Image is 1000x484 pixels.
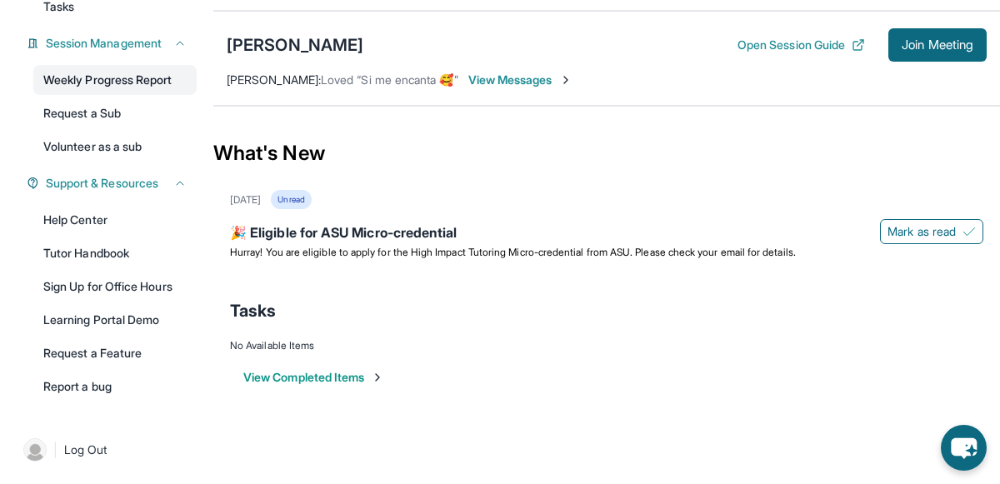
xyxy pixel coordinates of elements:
[230,222,983,246] div: 🎉 Eligible for ASU Micro-credential
[53,440,57,460] span: |
[468,72,572,88] span: View Messages
[46,175,158,192] span: Support & Resources
[39,175,187,192] button: Support & Resources
[243,369,384,386] button: View Completed Items
[17,432,197,468] a: |Log Out
[880,219,983,244] button: Mark as read
[33,205,197,235] a: Help Center
[230,193,261,207] div: [DATE]
[230,246,796,258] span: Hurray! You are eligible to apply for the High Impact Tutoring Micro-credential from ASU. Please ...
[230,339,983,352] div: No Available Items
[33,272,197,302] a: Sign Up for Office Hours
[213,117,1000,190] div: What's New
[737,37,865,53] button: Open Session Guide
[941,425,987,471] button: chat-button
[227,72,321,87] span: [PERSON_NAME] :
[887,223,956,240] span: Mark as read
[33,305,197,335] a: Learning Portal Demo
[46,35,162,52] span: Session Management
[227,33,363,57] div: [PERSON_NAME]
[902,40,973,50] span: Join Meeting
[962,225,976,238] img: Mark as read
[321,72,458,87] span: Loved “Si me encanta 🥰”
[230,299,276,322] span: Tasks
[271,190,311,209] div: Unread
[33,338,197,368] a: Request a Feature
[33,132,197,162] a: Volunteer as a sub
[33,65,197,95] a: Weekly Progress Report
[23,438,47,462] img: user-img
[64,442,107,458] span: Log Out
[33,238,197,268] a: Tutor Handbook
[33,98,197,128] a: Request a Sub
[39,35,187,52] button: Session Management
[888,28,987,62] button: Join Meeting
[559,73,572,87] img: Chevron-Right
[33,372,197,402] a: Report a bug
